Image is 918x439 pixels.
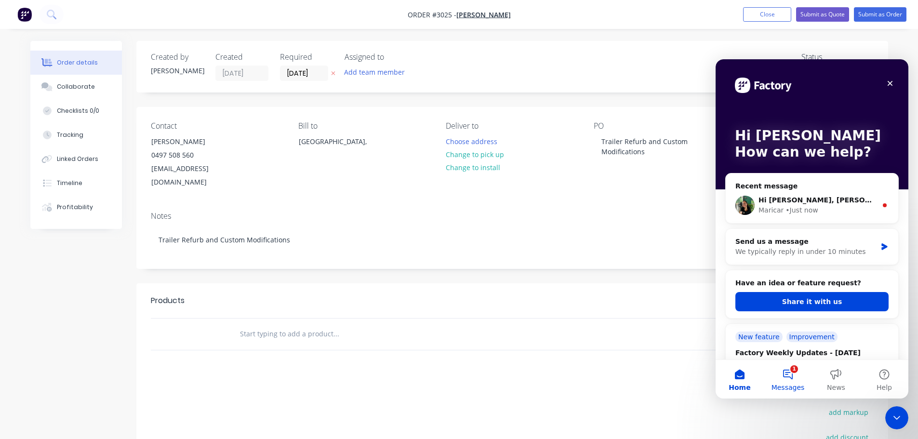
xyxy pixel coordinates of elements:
button: Help [145,301,193,339]
button: Linked Orders [30,147,122,171]
a: [PERSON_NAME] [456,10,511,19]
button: add markup [824,406,874,419]
div: PO [594,121,726,131]
div: [PERSON_NAME] [151,66,204,76]
div: Bill to [298,121,430,131]
div: [EMAIL_ADDRESS][DOMAIN_NAME] [151,162,231,189]
span: Home [13,325,35,332]
div: Notes [151,212,874,221]
div: Products [151,295,185,306]
div: Status [801,53,874,62]
span: Help [161,325,176,332]
iframe: Intercom live chat [716,59,908,399]
iframe: Intercom live chat [885,406,908,429]
input: Start typing to add a product... [239,324,432,344]
div: Profitability [57,203,93,212]
div: Close [166,15,183,33]
button: Share it with us [20,233,173,252]
div: Contact [151,121,283,131]
span: News [111,325,130,332]
div: Send us a message [20,177,161,187]
div: Maricar [43,146,68,156]
button: Submit as Order [854,7,906,22]
div: Checklists 0/0 [57,106,99,115]
div: [GEOGRAPHIC_DATA], [291,134,387,165]
div: Trailer Refurb and Custom Modifications [151,225,874,254]
div: Required [280,53,333,62]
button: Checklists 0/0 [30,99,122,123]
span: Order #3025 - [408,10,456,19]
button: Choose address [440,134,502,147]
button: Profitability [30,195,122,219]
h2: Have an idea or feature request? [20,219,173,229]
button: Order details [30,51,122,75]
div: We typically reply in under 10 minutes [20,187,161,198]
button: News [96,301,145,339]
button: Timeline [30,171,122,195]
div: Send us a messageWe typically reply in under 10 minutes [10,169,183,206]
div: Factory Weekly Updates - [DATE] [20,289,156,299]
button: Change to pick up [440,148,509,161]
div: • Just now [70,146,102,156]
span: Hi [PERSON_NAME], [PERSON_NAME] is currently out on site visits. I’ll check with [PERSON_NAME] to... [43,137,726,145]
div: Assigned to [345,53,441,62]
div: Deliver to [446,121,578,131]
span: Messages [56,325,89,332]
div: New featureImprovementFactory Weekly Updates - [DATE] [10,264,183,319]
div: Created by [151,53,204,62]
button: Close [743,7,791,22]
div: Tracking [57,131,83,139]
div: Trailer Refurb and Custom Modifications [594,134,714,159]
div: [PERSON_NAME]0497 508 560[EMAIL_ADDRESS][DOMAIN_NAME] [143,134,239,189]
button: Add team member [345,66,410,79]
div: Created [215,53,268,62]
button: Messages [48,301,96,339]
div: Linked Orders [57,155,98,163]
div: New feature [20,272,67,283]
div: Timeline [57,179,82,187]
button: Tracking [30,123,122,147]
div: Improvement [71,272,122,283]
button: Add team member [339,66,410,79]
div: Order details [57,58,98,67]
button: Submit as Quote [796,7,849,22]
div: [GEOGRAPHIC_DATA], [299,135,379,148]
div: [PERSON_NAME] [151,135,231,148]
button: Change to install [440,161,505,174]
div: Collaborate [57,82,95,91]
img: Factory [17,7,32,22]
div: 0497 508 560 [151,148,231,162]
button: Collaborate [30,75,122,99]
